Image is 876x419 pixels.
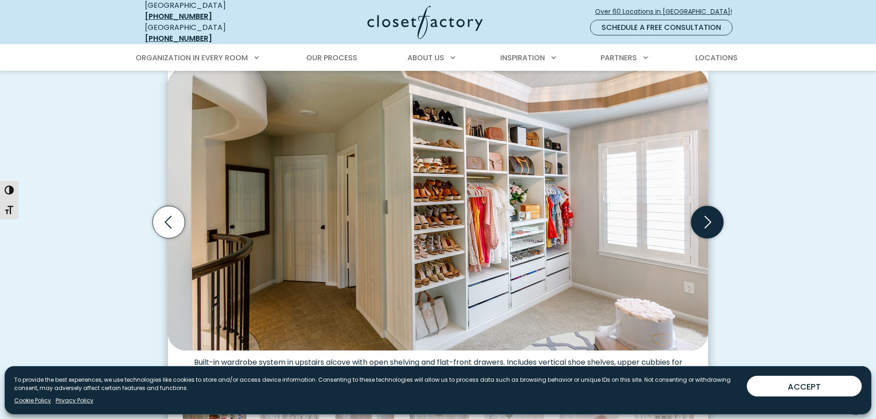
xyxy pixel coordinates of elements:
span: Inspiration [500,52,545,63]
img: Closet Factory Logo [367,6,483,39]
img: Built-in wardrobe shelving and drawers into upstairs loft area [168,68,708,350]
button: ACCEPT [747,376,862,396]
p: To provide the best experiences, we use technologies like cookies to store and/or access device i... [14,376,739,392]
a: [PHONE_NUMBER] [145,33,212,44]
a: Privacy Policy [56,396,93,405]
span: Partners [601,52,637,63]
a: Cookie Policy [14,396,51,405]
span: Organization in Every Room [136,52,248,63]
span: Over 60 Locations in [GEOGRAPHIC_DATA]! [595,7,739,17]
div: [GEOGRAPHIC_DATA] [145,22,278,44]
a: [PHONE_NUMBER] [145,11,212,22]
nav: Primary Menu [129,45,747,71]
span: Our Process [306,52,357,63]
a: Over 60 Locations in [GEOGRAPHIC_DATA]! [595,4,740,20]
span: Locations [695,52,738,63]
a: Schedule a Free Consultation [590,20,733,35]
figcaption: Built-in wardrobe system in upstairs alcove with open shelving and flat-front drawers. Includes v... [168,350,708,376]
button: Next slide [687,202,727,242]
button: Previous slide [149,202,189,242]
span: About Us [407,52,444,63]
